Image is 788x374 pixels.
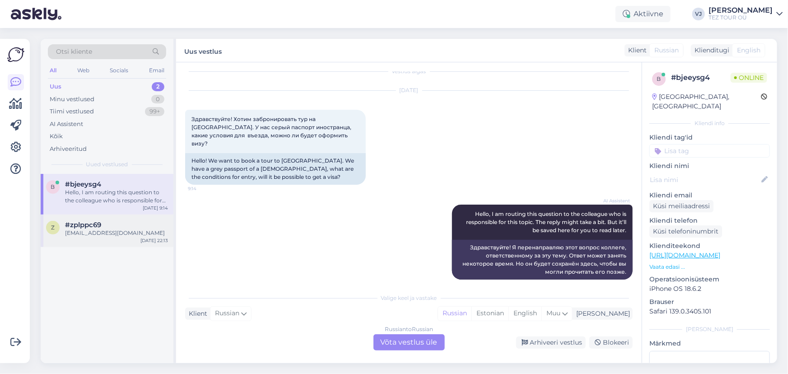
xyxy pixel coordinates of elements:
[108,65,130,76] div: Socials
[657,75,661,82] span: b
[649,241,770,251] p: Klienditeekond
[652,92,761,111] div: [GEOGRAPHIC_DATA], [GEOGRAPHIC_DATA]
[649,161,770,171] p: Kliendi nimi
[438,307,471,320] div: Russian
[51,224,55,231] span: z
[691,46,729,55] div: Klienditugi
[65,188,168,205] div: Hello, I am routing this question to the colleague who is responsible for this topic. The reply m...
[188,185,222,192] span: 9:14
[546,309,560,317] span: Muu
[147,65,166,76] div: Email
[654,46,679,55] span: Russian
[573,309,630,318] div: [PERSON_NAME]
[373,334,445,351] div: Võta vestlus üle
[649,339,770,348] p: Märkmed
[649,251,720,259] a: [URL][DOMAIN_NAME]
[516,337,586,349] div: Arhiveeri vestlus
[596,197,630,204] span: AI Assistent
[65,180,101,188] span: #bjeeysg4
[615,6,671,22] div: Aktiivne
[56,47,92,56] span: Otsi kliente
[709,14,773,21] div: TEZ TOUR OÜ
[385,325,433,333] div: Russian to Russian
[65,221,101,229] span: #zplppc69
[737,46,760,55] span: English
[215,309,239,318] span: Russian
[184,44,222,56] label: Uus vestlus
[649,263,770,271] p: Vaata edasi ...
[65,229,168,237] div: [EMAIL_ADDRESS][DOMAIN_NAME]
[51,183,55,190] span: b
[185,309,207,318] div: Klient
[452,240,633,280] div: Здравствуйте! Я перенаправляю этот вопрос коллеге, ответственному за эту тему. Ответ может занять...
[185,153,366,185] div: Hello! We want to book a tour to [GEOGRAPHIC_DATA]. We have a grey passport of a [DEMOGRAPHIC_DAT...
[692,8,705,20] div: VJ
[152,82,164,91] div: 2
[185,294,633,302] div: Valige keel ja vastake
[650,175,760,185] input: Lisa nimi
[649,119,770,127] div: Kliendi info
[191,116,353,147] span: Здравствуйте! Хотим забронировать тур на [GEOGRAPHIC_DATA]. У нас серый паспорт иностранца, какие...
[649,144,770,158] input: Lisa tag
[709,7,783,21] a: [PERSON_NAME]TEZ TOUR OÜ
[709,7,773,14] div: [PERSON_NAME]
[50,132,63,141] div: Kõik
[625,46,647,55] div: Klient
[50,107,94,116] div: Tiimi vestlused
[471,307,508,320] div: Estonian
[649,307,770,316] p: Safari 139.0.3405.101
[50,82,61,91] div: Uus
[50,120,83,129] div: AI Assistent
[143,205,168,211] div: [DATE] 9:14
[50,95,94,104] div: Minu vestlused
[649,325,770,333] div: [PERSON_NAME]
[48,65,58,76] div: All
[649,191,770,200] p: Kliendi email
[649,284,770,294] p: iPhone OS 18.6.2
[7,46,24,63] img: Askly Logo
[466,210,628,234] span: Hello, I am routing this question to the colleague who is responsible for this topic. The reply m...
[649,225,722,238] div: Küsi telefoninumbrit
[86,160,128,168] span: Uued vestlused
[589,337,633,349] div: Blokeeri
[649,275,770,284] p: Operatsioonisüsteem
[671,72,731,83] div: # bjeeysg4
[145,107,164,116] div: 99+
[185,67,633,75] div: Vestlus algas
[75,65,91,76] div: Web
[649,133,770,142] p: Kliendi tag'id
[185,86,633,94] div: [DATE]
[140,237,168,244] div: [DATE] 22:13
[731,73,767,83] span: Online
[596,280,630,287] span: 9:14
[151,95,164,104] div: 0
[649,297,770,307] p: Brauser
[50,145,87,154] div: Arhiveeritud
[649,216,770,225] p: Kliendi telefon
[649,200,713,212] div: Küsi meiliaadressi
[508,307,541,320] div: English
